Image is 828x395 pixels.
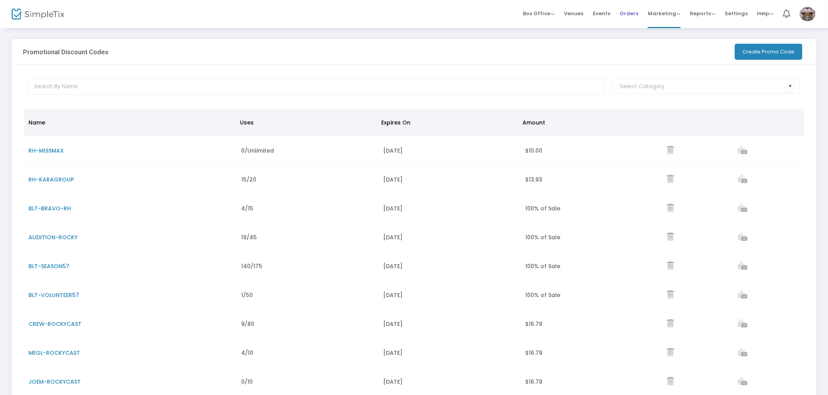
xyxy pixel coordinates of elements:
[690,10,715,17] span: Reports
[525,205,560,212] span: 100% of Sale
[241,320,254,328] span: 9/80
[383,147,516,155] div: [DATE]
[564,4,583,23] span: Venues
[525,176,542,183] span: $13.93
[738,263,747,270] a: View list of orders which used this promo code.
[757,10,773,17] span: Help
[383,320,516,328] div: [DATE]
[383,205,516,212] div: [DATE]
[738,234,747,242] a: View list of orders which used this promo code.
[28,262,69,270] span: BLT-SEASON57
[28,147,64,155] span: RH-MISSMAX
[525,349,542,357] span: $16.79
[241,291,253,299] span: 1/50
[525,147,542,155] span: $10.00
[241,233,257,241] span: 19/45
[28,176,74,183] span: RH-KARAGROUP
[28,378,81,386] span: JOEM-ROCKYCAST
[28,119,45,126] span: Name
[241,262,262,270] span: 140/175
[383,176,516,183] div: [DATE]
[738,292,747,299] a: View list of orders which used this promo code.
[738,176,747,184] a: View list of orders which used this promo code.
[735,44,802,60] button: Create Promo Code
[241,378,253,386] span: 0/10
[525,262,560,270] span: 100% of Sale
[383,233,516,241] div: [DATE]
[525,320,542,328] span: $16.79
[648,10,681,17] span: Marketing
[525,378,542,386] span: $16.79
[28,205,71,212] span: BLT-BRAVO-RH
[738,378,747,386] a: View list of orders which used this promo code.
[240,119,254,126] span: Uses
[525,233,560,241] span: 100% of Sale
[28,349,80,357] span: MEGL-ROCKYCAST
[738,320,747,328] a: View list of orders which used this promo code.
[241,205,253,212] span: 4/15
[383,291,516,299] div: [DATE]
[241,349,253,357] span: 4/10
[241,147,274,155] span: 0/Unlimited
[383,262,516,270] div: [DATE]
[738,205,747,213] a: View list of orders which used this promo code.
[523,10,554,17] span: Box Office
[620,82,785,91] input: Select Category
[738,147,747,155] a: View list of orders which used this promo code.
[785,78,796,94] button: Select
[593,4,610,23] span: Events
[525,291,560,299] span: 100% of Sale
[620,4,638,23] span: Orders
[28,233,78,241] span: AUDITION-ROCKY
[522,119,545,126] span: Amount
[381,119,410,126] span: Expires On
[738,349,747,357] a: View list of orders which used this promo code.
[28,291,79,299] span: BLT-VOLUNTEER57
[383,349,516,357] div: [DATE]
[725,4,748,23] span: Settings
[23,48,108,56] h3: Promotional Discount Codes
[28,78,605,95] input: Search By Name
[28,320,82,328] span: CREW-ROCKYCAST
[241,176,256,183] span: 15/20
[383,378,516,386] div: [DATE]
